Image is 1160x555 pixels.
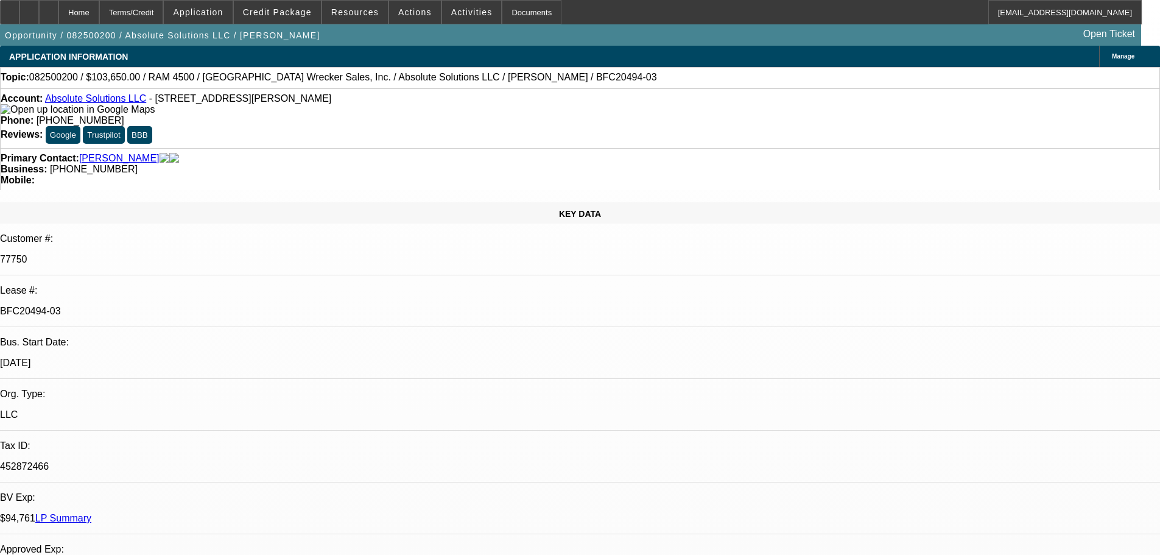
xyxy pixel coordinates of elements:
[234,1,321,24] button: Credit Package
[451,7,493,17] span: Activities
[389,1,441,24] button: Actions
[29,72,657,83] span: 082500200 / $103,650.00 / RAM 4500 / [GEOGRAPHIC_DATA] Wrecker Sales, Inc. / Absolute Solutions L...
[173,7,223,17] span: Application
[5,30,320,40] span: Opportunity / 082500200 / Absolute Solutions LLC / [PERSON_NAME]
[1,72,29,83] strong: Topic:
[1,175,35,185] strong: Mobile:
[37,115,124,125] span: [PHONE_NUMBER]
[1,164,47,174] strong: Business:
[160,153,169,164] img: facebook-icon.png
[35,513,91,523] a: LP Summary
[559,209,601,219] span: KEY DATA
[83,126,124,144] button: Trustpilot
[45,93,146,104] a: Absolute Solutions LLC
[322,1,388,24] button: Resources
[127,126,152,144] button: BBB
[1112,53,1134,60] span: Manage
[1,129,43,140] strong: Reviews:
[1,104,155,115] a: View Google Maps
[1,115,33,125] strong: Phone:
[46,126,80,144] button: Google
[50,164,138,174] span: [PHONE_NUMBER]
[243,7,312,17] span: Credit Package
[164,1,232,24] button: Application
[1,153,79,164] strong: Primary Contact:
[331,7,379,17] span: Resources
[398,7,432,17] span: Actions
[9,52,128,62] span: APPLICATION INFORMATION
[149,93,332,104] span: - [STREET_ADDRESS][PERSON_NAME]
[169,153,179,164] img: linkedin-icon.png
[1,104,155,115] img: Open up location in Google Maps
[79,153,160,164] a: [PERSON_NAME]
[442,1,502,24] button: Activities
[1,93,43,104] strong: Account:
[1078,24,1140,44] a: Open Ticket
